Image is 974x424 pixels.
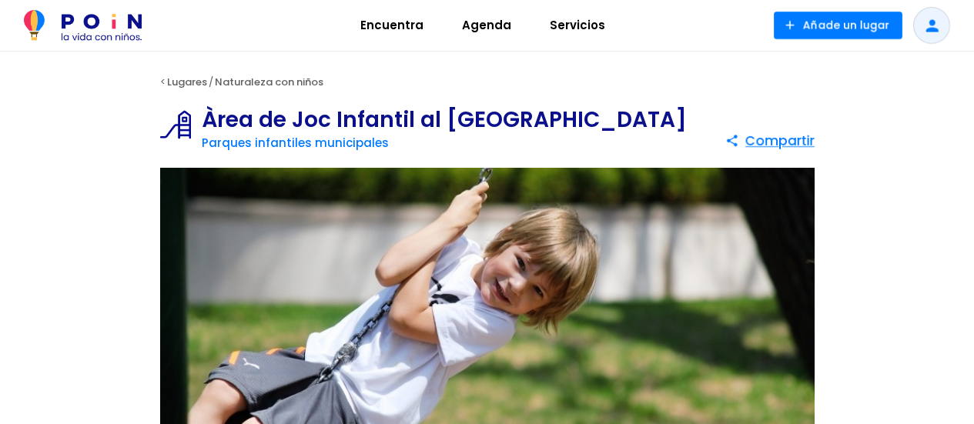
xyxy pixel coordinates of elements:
[215,75,323,89] a: Naturaleza con niños
[167,75,207,89] a: Lugares
[531,7,624,44] a: Servicios
[353,13,430,38] span: Encuentra
[543,13,612,38] span: Servicios
[202,109,687,131] h1: Àrea de Joc Infantil al [GEOGRAPHIC_DATA]
[160,109,202,140] img: Parques infantiles municipales
[443,7,531,44] a: Agenda
[24,10,142,41] img: POiN
[202,135,389,151] a: Parques infantiles municipales
[725,127,815,155] button: Compartir
[141,71,834,94] div: < /
[341,7,443,44] a: Encuentra
[455,13,518,38] span: Agenda
[774,12,902,39] button: Añade un lugar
